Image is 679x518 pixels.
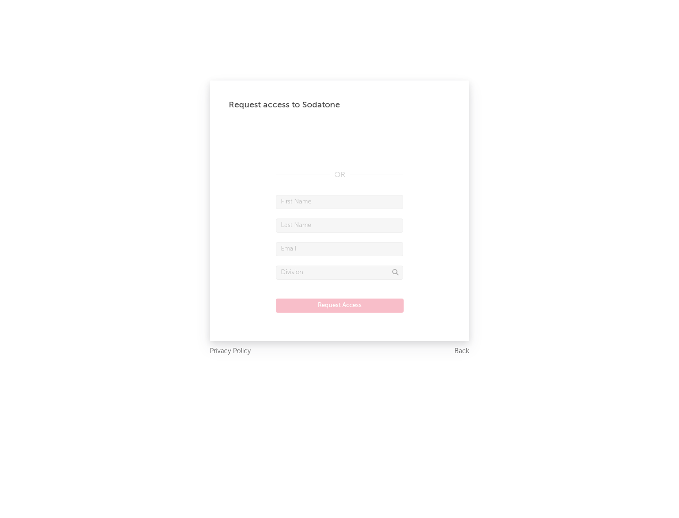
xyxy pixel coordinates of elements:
div: Request access to Sodatone [229,99,450,111]
input: Email [276,242,403,256]
a: Back [455,346,469,357]
input: Last Name [276,219,403,233]
input: Division [276,266,403,280]
a: Privacy Policy [210,346,251,357]
div: OR [276,170,403,181]
input: First Name [276,195,403,209]
button: Request Access [276,299,404,313]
